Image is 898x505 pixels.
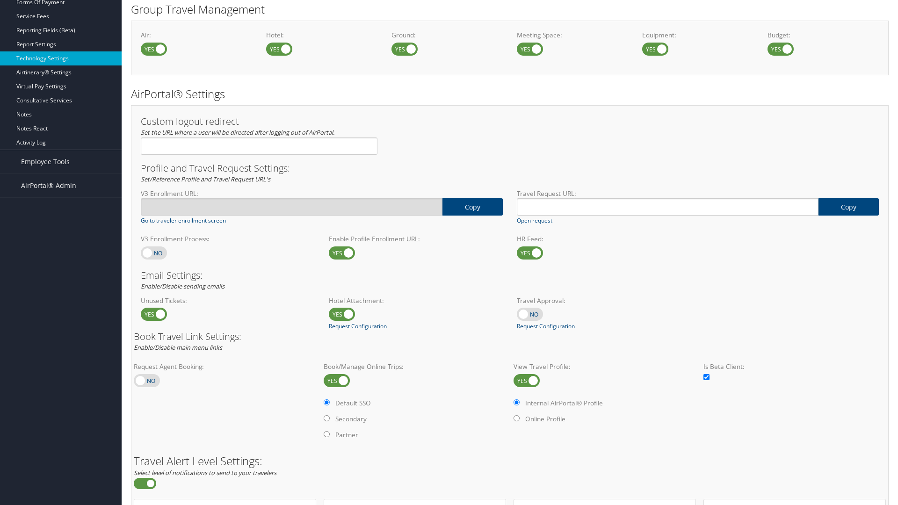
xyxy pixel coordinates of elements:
[141,175,270,183] em: Set/Reference Profile and Travel Request URL's
[442,198,503,216] a: copy
[134,455,886,467] h2: Travel Alert Level Settings:
[141,296,315,305] label: Unused Tickets:
[517,322,575,331] a: Request Configuration
[131,1,889,17] h2: Group Travel Management
[517,30,628,40] label: Meeting Space:
[141,234,315,244] label: V3 Enrollment Process:
[131,86,889,102] h2: AirPortal® Settings
[517,189,879,198] label: Travel Request URL:
[768,30,879,40] label: Budget:
[134,343,222,352] em: Enable/Disable main menu links
[329,234,503,244] label: Enable Profile Enrollment URL:
[141,128,334,137] em: Set the URL where a user will be directed after logging out of AirPortal.
[324,362,506,371] label: Book/Manage Online Trips:
[703,362,886,371] label: Is Beta Client:
[335,430,358,440] label: Partner
[335,398,371,408] label: Default SSO
[514,362,696,371] label: View Travel Profile:
[329,322,387,331] a: Request Configuration
[141,117,377,126] h3: Custom logout redirect
[525,398,603,408] label: Internal AirPortal® Profile
[335,414,367,424] label: Secondary
[818,198,879,216] a: copy
[517,296,691,305] label: Travel Approval:
[329,296,503,305] label: Hotel Attachment:
[134,362,316,371] label: Request Agent Booking:
[134,469,276,477] em: Select level of notifications to send to your travelers
[517,216,552,225] a: Open request
[517,234,691,244] label: HR Feed:
[642,30,753,40] label: Equipment:
[525,414,565,424] label: Online Profile
[141,189,503,198] label: V3 Enrollment URL:
[266,30,377,40] label: Hotel:
[141,164,879,173] h3: Profile and Travel Request Settings:
[141,271,879,280] h3: Email Settings:
[21,174,76,197] span: AirPortal® Admin
[141,282,224,290] em: Enable/Disable sending emails
[141,216,226,225] a: Go to traveler enrollment screen
[391,30,503,40] label: Ground:
[134,332,886,341] h3: Book Travel Link Settings:
[21,150,70,173] span: Employee Tools
[141,30,252,40] label: Air:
